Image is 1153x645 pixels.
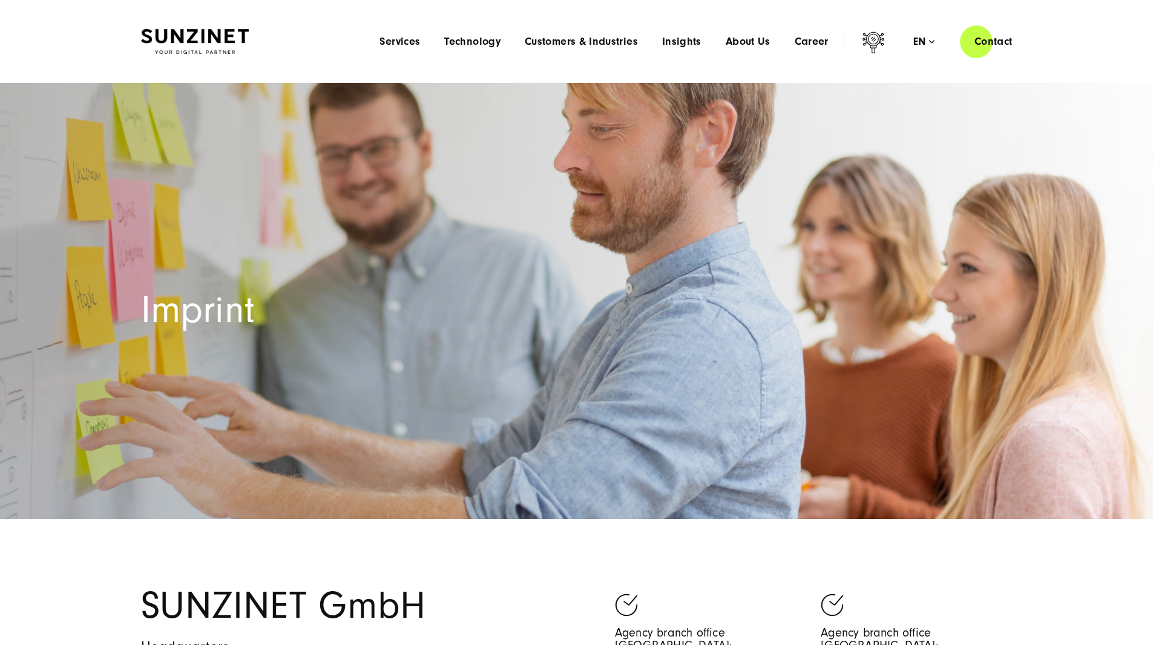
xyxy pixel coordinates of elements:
[141,587,577,624] h1: SUNZINET GmbH
[795,36,829,48] a: Career
[960,24,1027,59] a: Contact
[913,36,935,48] div: en
[444,36,501,48] a: Technology
[379,36,420,48] a: Services
[141,29,249,55] img: SUNZINET Full Service Digital Agentur
[525,36,638,48] a: Customers & Industries
[141,292,1013,329] h1: Imprint
[726,36,770,48] a: About Us
[662,36,701,48] a: Insights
